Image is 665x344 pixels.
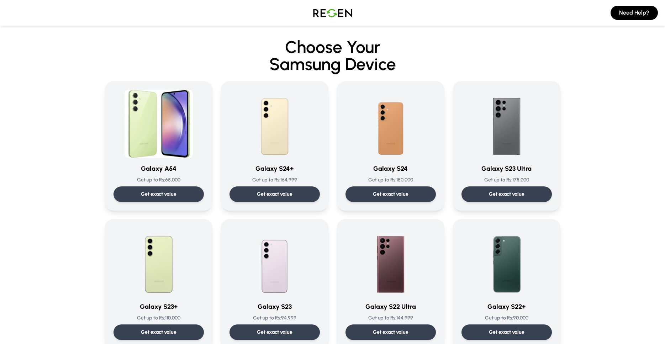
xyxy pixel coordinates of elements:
[461,176,552,184] p: Get up to Rs: 175,000
[125,228,193,296] img: Galaxy S23+
[241,90,309,158] img: Galaxy S24+
[229,302,320,312] h3: Galaxy S23
[67,55,599,73] span: Samsung Device
[241,228,309,296] img: Galaxy S23
[285,37,380,57] span: Choose Your
[114,302,204,312] h3: Galaxy S23+
[345,176,436,184] p: Get up to Rs: 150,000
[229,314,320,322] p: Get up to Rs: 94,999
[461,164,552,174] h3: Galaxy S23 Ultra
[489,329,524,336] p: Get exact value
[473,90,541,158] img: Galaxy S23 Ultra
[114,176,204,184] p: Get up to Rs: 65,000
[473,228,541,296] img: Galaxy S22+
[229,164,320,174] h3: Galaxy S24+
[141,191,176,198] p: Get exact value
[345,164,436,174] h3: Galaxy S24
[611,6,658,20] button: Need Help?
[229,176,320,184] p: Get up to Rs: 164,999
[345,302,436,312] h3: Galaxy S22 Ultra
[114,164,204,174] h3: Galaxy A54
[373,191,408,198] p: Get exact value
[257,329,292,336] p: Get exact value
[373,329,408,336] p: Get exact value
[489,191,524,198] p: Get exact value
[461,314,552,322] p: Get up to Rs: 90,000
[357,90,425,158] img: Galaxy S24
[308,3,358,23] img: Logo
[114,314,204,322] p: Get up to Rs: 110,000
[345,314,436,322] p: Get up to Rs: 144,999
[257,191,292,198] p: Get exact value
[141,329,176,336] p: Get exact value
[461,302,552,312] h3: Galaxy S22+
[125,90,193,158] img: Galaxy A54
[357,228,425,296] img: Galaxy S22 Ultra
